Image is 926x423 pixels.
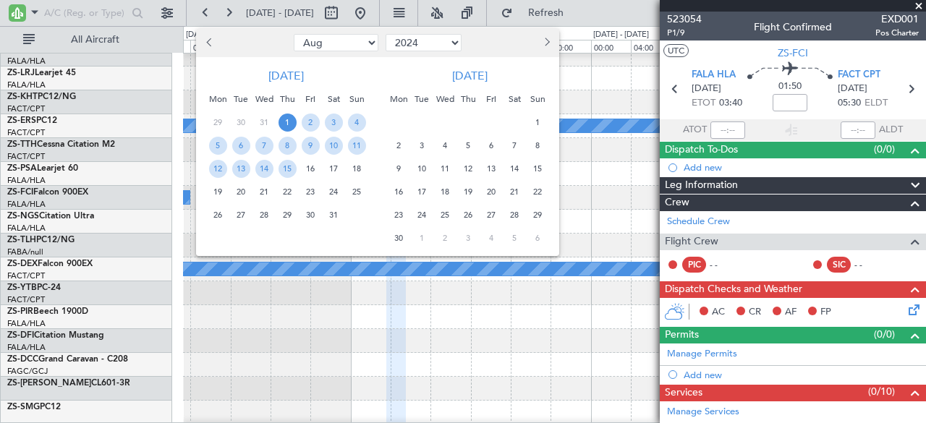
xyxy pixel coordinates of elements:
span: 7 [506,137,524,155]
div: 15-9-2024 [526,157,549,180]
span: 1 [413,229,431,247]
span: 11 [348,137,366,155]
div: 16-8-2024 [299,157,322,180]
div: 13-9-2024 [480,157,503,180]
span: 1 [529,114,547,132]
span: 15 [279,160,297,178]
span: 15 [529,160,547,178]
span: 26 [209,206,227,224]
span: 5 [209,137,227,155]
span: 27 [483,206,501,224]
div: 2-9-2024 [387,134,410,157]
span: 10 [413,160,431,178]
div: 18-9-2024 [433,180,456,203]
span: 20 [232,183,250,201]
span: 25 [348,183,366,201]
span: 26 [459,206,477,224]
span: 5 [506,229,524,247]
span: 27 [232,206,250,224]
span: 24 [325,183,343,201]
div: 20-9-2024 [480,180,503,203]
div: 24-9-2024 [410,203,433,226]
span: 19 [459,183,477,201]
div: 26-9-2024 [456,203,480,226]
div: 28-9-2024 [503,203,526,226]
div: 7-8-2024 [252,134,276,157]
span: 8 [529,137,547,155]
span: 18 [436,183,454,201]
span: 14 [255,160,273,178]
span: 4 [436,137,454,155]
div: 24-8-2024 [322,180,345,203]
div: Fri [480,87,503,111]
div: 1-8-2024 [276,111,299,134]
span: 24 [413,206,431,224]
div: 19-8-2024 [206,180,229,203]
div: 1-10-2024 [410,226,433,249]
span: 9 [302,137,320,155]
span: 11 [436,160,454,178]
span: 10 [325,137,343,155]
span: 30 [232,114,250,132]
div: 8-9-2024 [526,134,549,157]
div: 14-8-2024 [252,157,276,180]
div: Sat [503,87,526,111]
div: 29-7-2024 [206,111,229,134]
span: 28 [255,206,273,224]
span: 31 [325,206,343,224]
div: Sun [345,87,368,111]
span: 21 [506,183,524,201]
div: 1-9-2024 [526,111,549,134]
div: 12-8-2024 [206,157,229,180]
span: 29 [529,206,547,224]
button: Previous month [202,31,218,54]
span: 30 [390,229,408,247]
div: 28-8-2024 [252,203,276,226]
span: 13 [483,160,501,178]
div: 23-8-2024 [299,180,322,203]
span: 20 [483,183,501,201]
div: Wed [252,87,276,111]
div: 12-9-2024 [456,157,480,180]
div: 4-9-2024 [433,134,456,157]
div: 11-8-2024 [345,134,368,157]
div: Thu [456,87,480,111]
span: 1 [279,114,297,132]
div: 2-10-2024 [433,226,456,249]
div: 22-8-2024 [276,180,299,203]
div: 19-9-2024 [456,180,480,203]
div: 30-8-2024 [299,203,322,226]
div: Wed [433,87,456,111]
div: 3-9-2024 [410,134,433,157]
div: 29-8-2024 [276,203,299,226]
div: 3-8-2024 [322,111,345,134]
div: Sun [526,87,549,111]
div: 8-8-2024 [276,134,299,157]
span: 18 [348,160,366,178]
div: 9-9-2024 [387,157,410,180]
div: 3-10-2024 [456,226,480,249]
div: 10-9-2024 [410,157,433,180]
div: 29-9-2024 [526,203,549,226]
span: 6 [483,137,501,155]
div: 16-9-2024 [387,180,410,203]
span: 9 [390,160,408,178]
div: Tue [410,87,433,111]
div: 17-9-2024 [410,180,433,203]
div: 27-9-2024 [480,203,503,226]
div: 7-9-2024 [503,134,526,157]
div: Fri [299,87,322,111]
div: 20-8-2024 [229,180,252,203]
span: 12 [209,160,227,178]
div: 5-10-2024 [503,226,526,249]
span: 6 [232,137,250,155]
div: 13-8-2024 [229,157,252,180]
div: 22-9-2024 [526,180,549,203]
span: 14 [506,160,524,178]
div: Mon [206,87,229,111]
div: 25-9-2024 [433,203,456,226]
span: 13 [232,160,250,178]
span: 31 [255,114,273,132]
span: 12 [459,160,477,178]
span: 6 [529,229,547,247]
